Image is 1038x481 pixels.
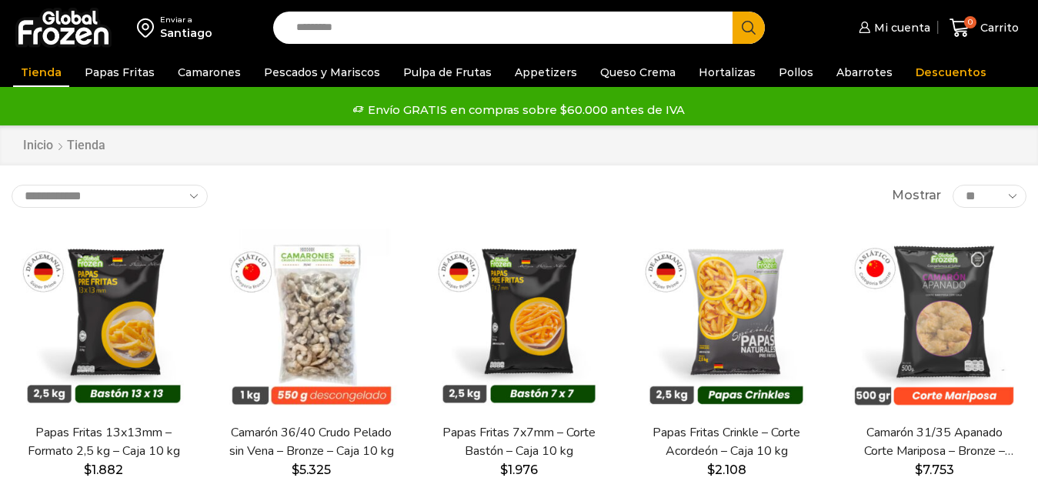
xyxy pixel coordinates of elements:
bdi: 1.882 [84,463,123,477]
a: Pescados y Mariscos [256,58,388,87]
select: Pedido de la tienda [12,185,208,208]
a: Tienda [13,58,69,87]
a: Papas Fritas Crinkle – Corte Acordeón – Caja 10 kg [643,424,809,459]
div: Enviar a [160,15,212,25]
a: Camarón 31/35 Apanado Corte Mariposa – Bronze – Caja 5 kg [851,424,1017,459]
span: Mi cuenta [870,20,930,35]
bdi: 1.976 [500,463,538,477]
a: Descuentos [908,58,994,87]
a: Papas Fritas 7x7mm – Corte Bastón – Caja 10 kg [436,424,602,459]
bdi: 5.325 [292,463,331,477]
h1: Tienda [67,138,105,152]
a: 0 Carrito [946,10,1023,46]
a: Pulpa de Frutas [396,58,499,87]
button: Search button [733,12,765,44]
bdi: 2.108 [707,463,746,477]
a: Pollos [771,58,821,87]
a: Inicio [22,137,54,155]
span: $ [500,463,508,477]
a: Abarrotes [829,58,900,87]
a: Hortalizas [691,58,763,87]
a: Papas Fritas [77,58,162,87]
span: Mostrar [892,187,941,205]
div: Santiago [160,25,212,41]
span: 0 [964,16,976,28]
nav: Breadcrumb [22,137,105,155]
a: Mi cuenta [855,12,930,43]
bdi: 7.753 [915,463,954,477]
img: address-field-icon.svg [137,15,160,41]
a: Papas Fritas 13x13mm – Formato 2,5 kg – Caja 10 kg [21,424,187,459]
span: $ [915,463,923,477]
a: Camarón 36/40 Crudo Pelado sin Vena – Bronze – Caja 10 kg [229,424,395,459]
a: Appetizers [507,58,585,87]
a: Camarones [170,58,249,87]
span: $ [292,463,299,477]
span: $ [707,463,715,477]
span: Carrito [976,20,1019,35]
span: $ [84,463,92,477]
a: Queso Crema [592,58,683,87]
